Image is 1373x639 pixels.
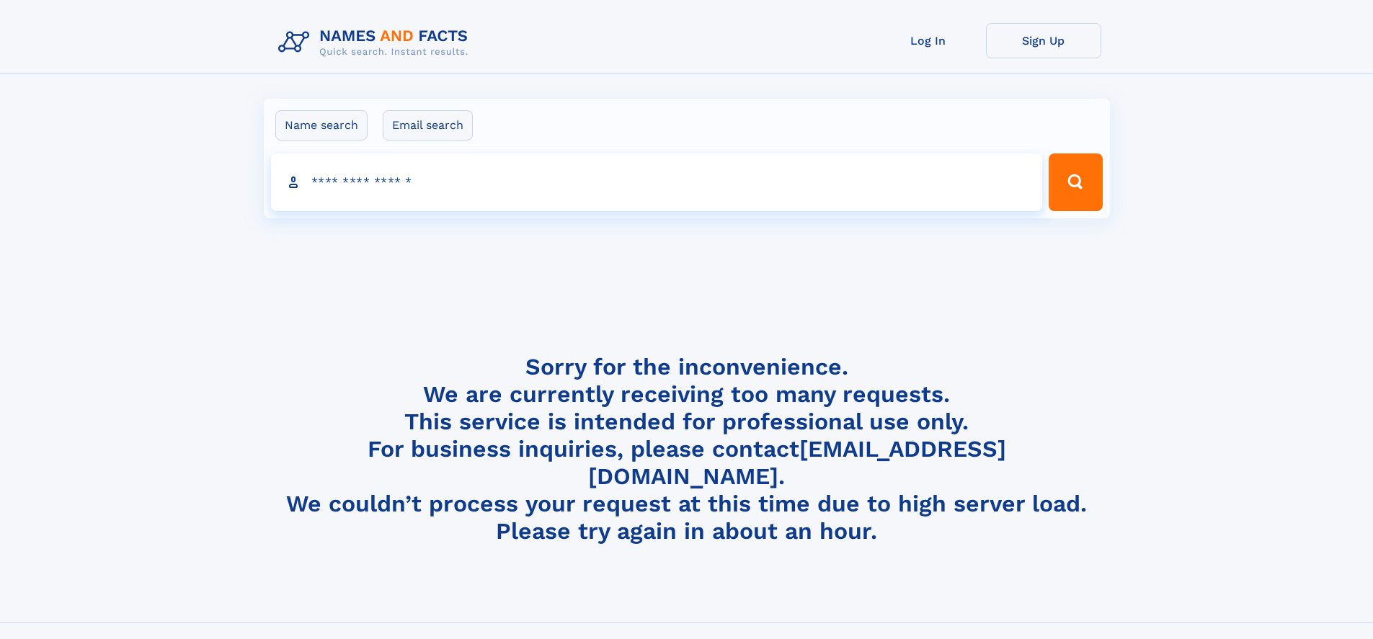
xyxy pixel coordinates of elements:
[871,23,986,58] a: Log In
[275,110,368,140] label: Name search
[986,23,1101,58] a: Sign Up
[272,23,480,62] img: Logo Names and Facts
[271,153,1043,211] input: search input
[383,110,473,140] label: Email search
[588,435,1006,490] a: [EMAIL_ADDRESS][DOMAIN_NAME]
[1049,153,1102,211] button: Search Button
[272,353,1101,545] h4: Sorry for the inconvenience. We are currently receiving too many requests. This service is intend...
